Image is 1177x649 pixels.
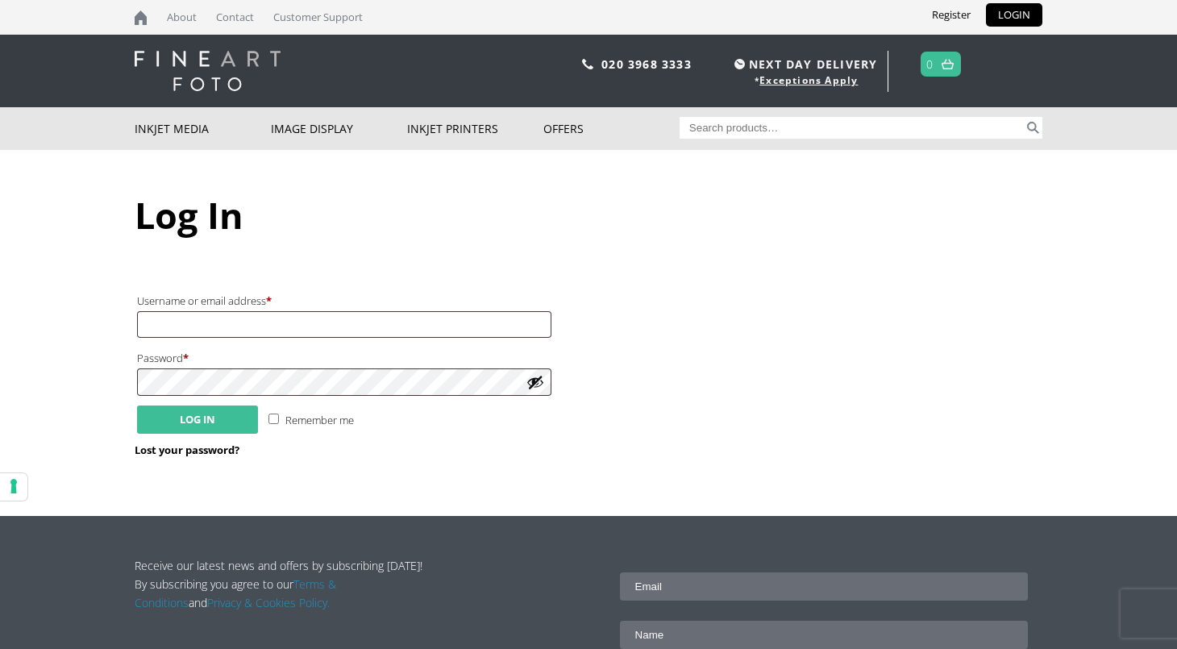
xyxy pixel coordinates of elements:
[137,290,551,311] label: Username or email address
[730,55,877,73] span: NEXT DAY DELIVERY
[680,117,1025,139] input: Search products…
[137,406,258,434] button: Log in
[135,443,239,457] a: Lost your password?
[268,414,279,424] input: Remember me
[135,107,271,150] a: Inkjet Media
[135,190,1042,239] h1: Log In
[407,107,543,150] a: Inkjet Printers
[526,373,544,391] button: Show password
[926,52,934,76] a: 0
[137,347,551,368] label: Password
[620,621,1029,649] input: Name
[135,51,281,91] img: logo-white.svg
[759,73,858,87] a: Exceptions Apply
[135,576,336,610] a: Terms & Conditions
[986,3,1042,27] a: LOGIN
[734,59,745,69] img: time.svg
[942,59,954,69] img: basket.svg
[620,572,1029,601] input: Email
[271,107,407,150] a: Image Display
[582,59,593,69] img: phone.svg
[920,3,983,27] a: Register
[601,56,692,72] a: 020 3968 3333
[1024,117,1042,139] button: Search
[207,595,330,610] a: Privacy & Cookies Policy.
[135,556,431,612] p: Receive our latest news and offers by subscribing [DATE]! By subscribing you agree to our and
[285,413,354,427] span: Remember me
[543,107,680,150] a: Offers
